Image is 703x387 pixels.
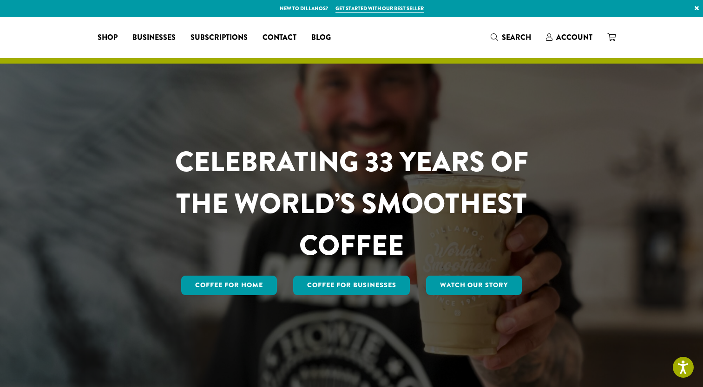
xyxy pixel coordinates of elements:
[483,30,539,45] a: Search
[181,276,277,295] a: Coffee for Home
[90,30,125,45] a: Shop
[502,32,531,43] span: Search
[426,276,522,295] a: Watch Our Story
[335,5,424,13] a: Get started with our best seller
[263,32,296,44] span: Contact
[98,32,118,44] span: Shop
[311,32,331,44] span: Blog
[148,141,556,266] h1: CELEBRATING 33 YEARS OF THE WORLD’S SMOOTHEST COFFEE
[556,32,592,43] span: Account
[191,32,248,44] span: Subscriptions
[132,32,176,44] span: Businesses
[293,276,410,295] a: Coffee For Businesses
